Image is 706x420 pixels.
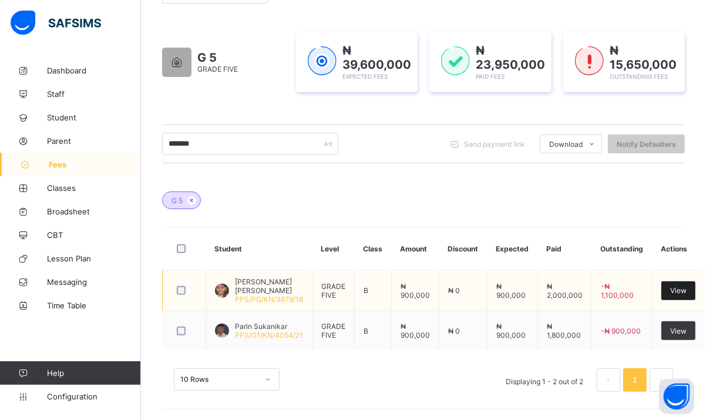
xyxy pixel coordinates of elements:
span: Time Table [47,301,141,310]
button: prev page [597,368,620,392]
a: 1 [629,372,640,388]
span: ₦ 0 [448,327,460,335]
img: expected-1.03dd87d44185fb6c27cc9b2570c10499.svg [308,46,337,76]
span: ₦ 2,000,000 [547,282,583,300]
th: Expected [488,227,538,270]
span: Download [549,140,583,149]
span: Classes [47,183,141,193]
span: ₦ 15,650,000 [610,43,677,72]
li: Displaying 1 - 2 out of 2 [497,368,592,392]
span: GRADE FIVE [197,65,238,73]
span: Staff [47,89,141,99]
span: GRADE FIVE [321,322,345,340]
span: ₦ 900,000 [401,322,430,340]
span: B [364,286,368,295]
span: Paid Fees [476,73,505,80]
img: outstanding-1.146d663e52f09953f639664a84e30106.svg [575,46,604,76]
span: Broadsheet [47,207,141,216]
span: -₦ 1,100,000 [601,282,634,300]
span: Send payment link [464,140,525,149]
span: ₦ 900,000 [496,282,526,300]
span: CBT [47,230,141,240]
th: Class [355,227,392,270]
span: Fees [49,160,141,169]
span: Outstanding Fees [610,73,668,80]
img: paid-1.3eb1404cbcb1d3b736510a26bbfa3ccb.svg [441,46,470,76]
span: ₦ 23,950,000 [476,43,545,72]
img: safsims [11,11,101,35]
th: Outstanding [592,227,653,270]
span: Parin Sukanikar [235,322,303,331]
th: Amount [392,227,439,270]
button: Open asap [659,379,694,414]
span: G 5 [172,196,183,205]
span: Dashboard [47,66,141,75]
span: Expected Fees [342,73,388,80]
span: Help [47,368,140,378]
span: Lesson Plan [47,254,141,263]
span: -₦ 900,000 [601,327,641,335]
span: Student [47,113,141,122]
li: 下一页 [650,368,673,392]
th: Actions [653,227,705,270]
li: 1 [623,368,647,392]
span: ₦ 0 [448,286,460,295]
span: Messaging [47,277,141,287]
span: View [670,286,687,295]
span: PPS/PG/KN/3679/18 [235,295,303,304]
span: Configuration [47,392,140,401]
span: ₦ 900,000 [496,322,526,340]
li: 上一页 [597,368,620,392]
span: ₦ 39,600,000 [342,43,411,72]
th: Level [312,227,355,270]
th: Paid [538,227,592,270]
span: ₦ 900,000 [401,282,430,300]
span: B [364,327,368,335]
span: [PERSON_NAME] [PERSON_NAME] [235,277,303,295]
span: View [670,327,687,335]
th: Student [206,227,312,270]
button: next page [650,368,673,392]
span: Notify Defaulters [617,140,676,149]
span: PPS/G1/KN/4054/21 [235,331,303,340]
span: Parent [47,136,141,146]
span: G 5 [197,51,238,65]
div: 10 Rows [180,375,258,384]
th: Discount [439,227,488,270]
span: GRADE FIVE [321,282,345,300]
span: ₦ 1,800,000 [547,322,581,340]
